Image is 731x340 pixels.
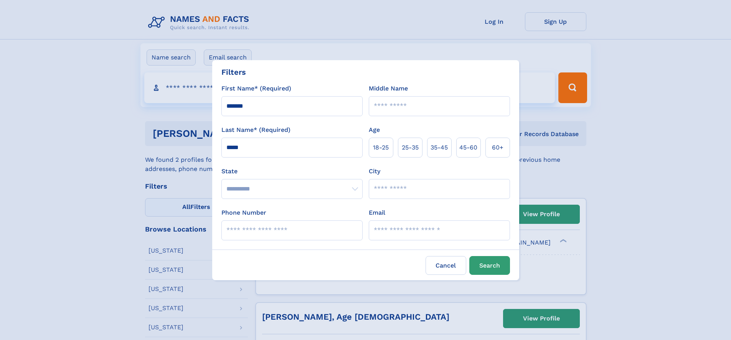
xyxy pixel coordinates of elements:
[221,208,266,217] label: Phone Number
[221,84,291,93] label: First Name* (Required)
[369,125,380,135] label: Age
[492,143,503,152] span: 60+
[221,66,246,78] div: Filters
[221,125,290,135] label: Last Name* (Required)
[469,256,510,275] button: Search
[459,143,477,152] span: 45‑60
[369,84,408,93] label: Middle Name
[369,208,385,217] label: Email
[431,143,448,152] span: 35‑45
[221,167,363,176] label: State
[402,143,419,152] span: 25‑35
[373,143,389,152] span: 18‑25
[369,167,380,176] label: City
[426,256,466,275] label: Cancel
